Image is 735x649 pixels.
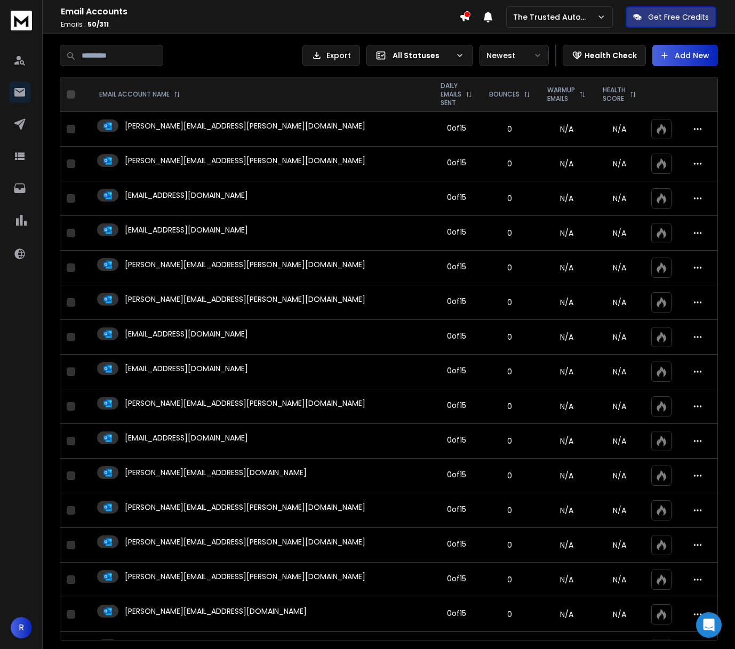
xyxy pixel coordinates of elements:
[601,401,638,412] p: N/A
[601,470,638,481] p: N/A
[125,536,365,547] p: [PERSON_NAME][EMAIL_ADDRESS][PERSON_NAME][DOMAIN_NAME]
[447,227,466,237] div: 0 of 15
[487,262,532,273] p: 0
[302,45,360,66] button: Export
[539,459,594,493] td: N/A
[11,617,32,638] button: R
[539,528,594,563] td: N/A
[487,505,532,516] p: 0
[125,190,248,201] p: [EMAIL_ADDRESS][DOMAIN_NAME]
[539,389,594,424] td: N/A
[539,597,594,632] td: N/A
[539,285,594,320] td: N/A
[447,296,466,307] div: 0 of 15
[447,157,466,168] div: 0 of 15
[539,181,594,216] td: N/A
[539,493,594,528] td: N/A
[480,45,549,66] button: Newest
[125,398,365,408] p: [PERSON_NAME][EMAIL_ADDRESS][PERSON_NAME][DOMAIN_NAME]
[487,158,532,169] p: 0
[601,158,638,169] p: N/A
[539,424,594,459] td: N/A
[487,297,532,308] p: 0
[489,90,520,99] p: BOUNCES
[125,121,365,131] p: [PERSON_NAME][EMAIL_ADDRESS][PERSON_NAME][DOMAIN_NAME]
[547,86,575,103] p: WARMUP EMAILS
[601,366,638,377] p: N/A
[447,608,466,619] div: 0 of 15
[487,332,532,342] p: 0
[125,571,365,582] p: [PERSON_NAME][EMAIL_ADDRESS][PERSON_NAME][DOMAIN_NAME]
[447,261,466,272] div: 0 of 15
[447,539,466,549] div: 0 of 15
[61,20,459,29] p: Emails :
[601,228,638,238] p: N/A
[125,502,365,512] p: [PERSON_NAME][EMAIL_ADDRESS][PERSON_NAME][DOMAIN_NAME]
[601,505,638,516] p: N/A
[447,435,466,445] div: 0 of 15
[87,20,109,29] span: 50 / 311
[585,50,637,61] p: Health Check
[601,297,638,308] p: N/A
[125,259,365,270] p: [PERSON_NAME][EMAIL_ADDRESS][PERSON_NAME][DOMAIN_NAME]
[61,5,459,18] h1: Email Accounts
[447,192,466,203] div: 0 of 15
[125,294,365,305] p: [PERSON_NAME][EMAIL_ADDRESS][PERSON_NAME][DOMAIN_NAME]
[487,574,532,585] p: 0
[125,328,248,339] p: [EMAIL_ADDRESS][DOMAIN_NAME]
[447,331,466,341] div: 0 of 15
[626,6,716,28] button: Get Free Credits
[539,216,594,251] td: N/A
[487,124,532,134] p: 0
[487,366,532,377] p: 0
[539,147,594,181] td: N/A
[487,401,532,412] p: 0
[601,540,638,550] p: N/A
[487,470,532,481] p: 0
[487,228,532,238] p: 0
[447,365,466,376] div: 0 of 15
[99,90,180,99] div: EMAIL ACCOUNT NAME
[125,432,248,443] p: [EMAIL_ADDRESS][DOMAIN_NAME]
[601,124,638,134] p: N/A
[447,573,466,584] div: 0 of 15
[125,155,365,166] p: [PERSON_NAME][EMAIL_ADDRESS][PERSON_NAME][DOMAIN_NAME]
[601,436,638,446] p: N/A
[539,251,594,285] td: N/A
[539,563,594,597] td: N/A
[603,86,626,103] p: HEALTH SCORE
[601,574,638,585] p: N/A
[487,540,532,550] p: 0
[447,400,466,411] div: 0 of 15
[447,469,466,480] div: 0 of 15
[125,225,248,235] p: [EMAIL_ADDRESS][DOMAIN_NAME]
[513,12,597,22] p: The Trusted Automation
[601,262,638,273] p: N/A
[487,609,532,620] p: 0
[601,193,638,204] p: N/A
[539,355,594,389] td: N/A
[487,193,532,204] p: 0
[487,436,532,446] p: 0
[447,123,466,133] div: 0 of 15
[601,609,638,620] p: N/A
[125,467,307,478] p: [PERSON_NAME][EMAIL_ADDRESS][DOMAIN_NAME]
[447,504,466,515] div: 0 of 15
[125,363,248,374] p: [EMAIL_ADDRESS][DOMAIN_NAME]
[393,50,451,61] p: All Statuses
[125,606,307,616] p: [PERSON_NAME][EMAIL_ADDRESS][DOMAIN_NAME]
[648,12,709,22] p: Get Free Credits
[563,45,646,66] button: Health Check
[441,82,461,107] p: DAILY EMAILS SENT
[11,11,32,30] img: logo
[601,332,638,342] p: N/A
[696,612,722,638] div: Open Intercom Messenger
[539,112,594,147] td: N/A
[539,320,594,355] td: N/A
[652,45,718,66] button: Add New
